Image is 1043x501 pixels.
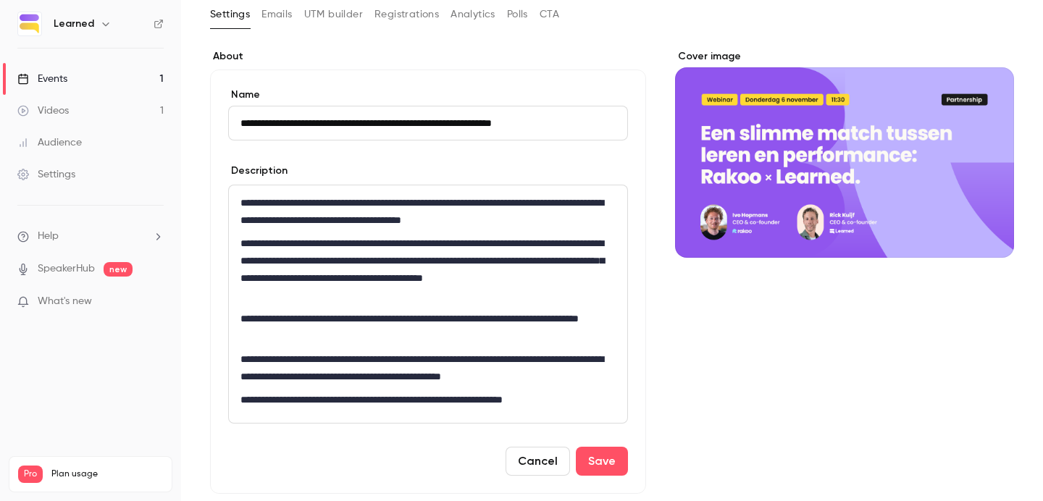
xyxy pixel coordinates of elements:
[374,3,439,26] button: Registrations
[261,3,292,26] button: Emails
[18,12,41,35] img: Learned
[228,164,288,178] label: Description
[506,447,570,476] button: Cancel
[17,135,82,150] div: Audience
[38,229,59,244] span: Help
[17,167,75,182] div: Settings
[17,72,67,86] div: Events
[451,3,495,26] button: Analytics
[675,49,1014,64] label: Cover image
[210,3,250,26] button: Settings
[54,17,94,31] h6: Learned
[304,3,363,26] button: UTM builder
[228,185,628,424] section: description
[18,466,43,483] span: Pro
[507,3,528,26] button: Polls
[17,104,69,118] div: Videos
[210,49,646,64] label: About
[38,294,92,309] span: What's new
[229,185,627,423] div: editor
[146,295,164,308] iframe: Noticeable Trigger
[17,229,164,244] li: help-dropdown-opener
[576,447,628,476] button: Save
[104,262,133,277] span: new
[38,261,95,277] a: SpeakerHub
[51,468,163,480] span: Plan usage
[540,3,559,26] button: CTA
[675,49,1014,258] section: Cover image
[228,88,628,102] label: Name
